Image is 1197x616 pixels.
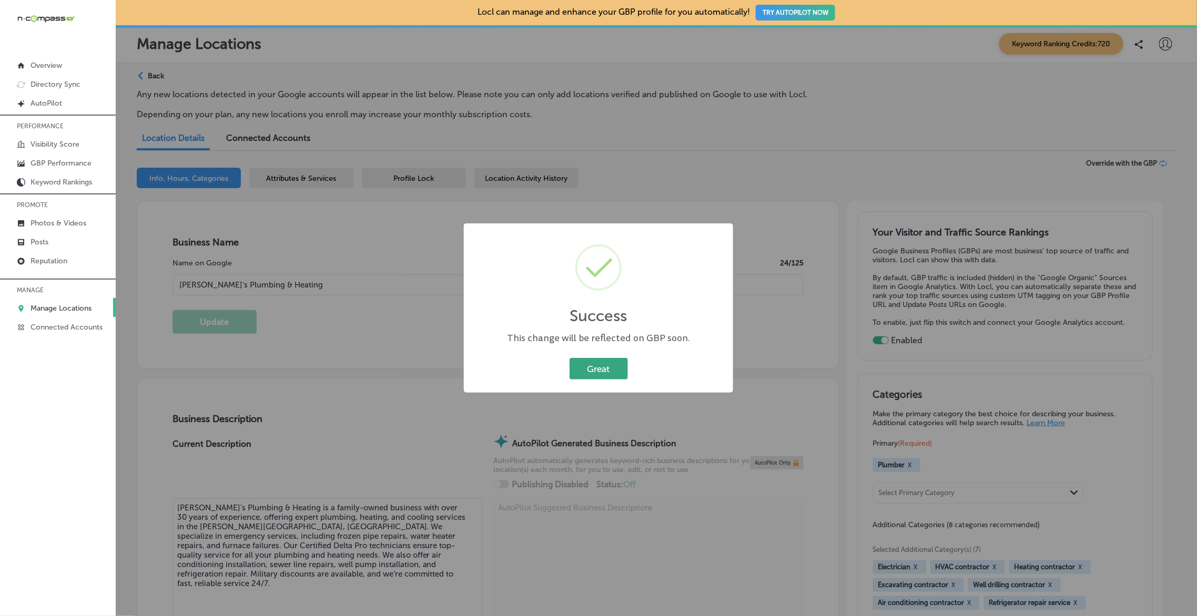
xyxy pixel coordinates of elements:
[570,306,627,325] h2: Success
[31,323,103,332] p: Connected Accounts
[31,99,62,108] p: AutoPilot
[31,219,86,228] p: Photos & Videos
[31,256,67,265] p: Reputation
[31,178,92,187] p: Keyword Rankings
[31,159,92,168] p: GBP Performance
[31,61,62,70] p: Overview
[17,14,75,24] img: 660ab0bf-5cc7-4cb8-ba1c-48b5ae0f18e60NCTV_CLogo_TV_Black_-500x88.png
[570,358,628,379] button: Great
[31,80,80,89] p: Directory Sync
[31,140,79,149] p: Visibility Score
[31,238,48,247] p: Posts
[31,304,92,313] p: Manage Locations
[474,332,723,345] div: This change will be reflected on GBP soon.
[756,5,835,20] button: TRY AUTOPILOT NOW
